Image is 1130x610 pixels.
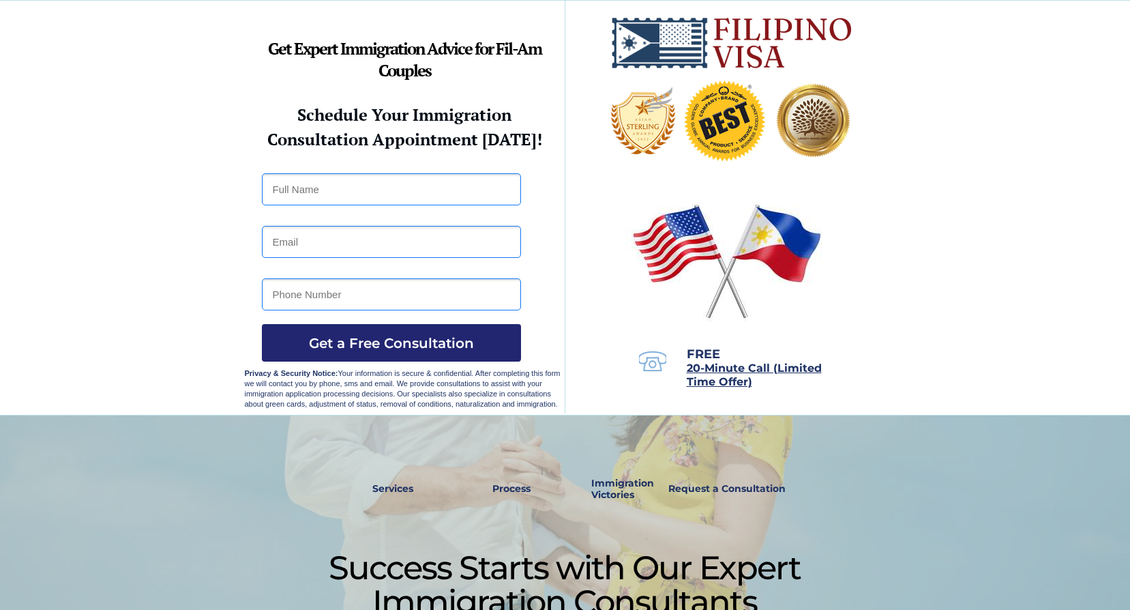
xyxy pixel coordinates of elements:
span: Get a Free Consultation [262,335,521,351]
strong: Consultation Appointment [DATE]! [267,128,542,150]
strong: Services [372,482,413,495]
span: Your information is secure & confidential. After completing this form we will contact you by phon... [245,369,561,408]
a: Process [486,474,537,505]
a: Request a Consultation [662,474,792,505]
a: Immigration Victories [586,474,631,505]
strong: Process [492,482,531,495]
span: FREE [687,347,720,362]
span: 20-Minute Call (Limited Time Offer) [687,362,822,388]
input: Full Name [262,173,521,205]
strong: Privacy & Security Notice: [245,369,338,377]
input: Email [262,226,521,258]
strong: Request a Consultation [668,482,786,495]
a: 20-Minute Call (Limited Time Offer) [687,363,822,388]
strong: Schedule Your Immigration [297,104,511,126]
strong: Immigration Victories [591,477,654,501]
input: Phone Number [262,278,521,310]
a: Services [363,474,423,505]
strong: Get Expert Immigration Advice for Fil-Am Couples [268,38,541,81]
button: Get a Free Consultation [262,324,521,362]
